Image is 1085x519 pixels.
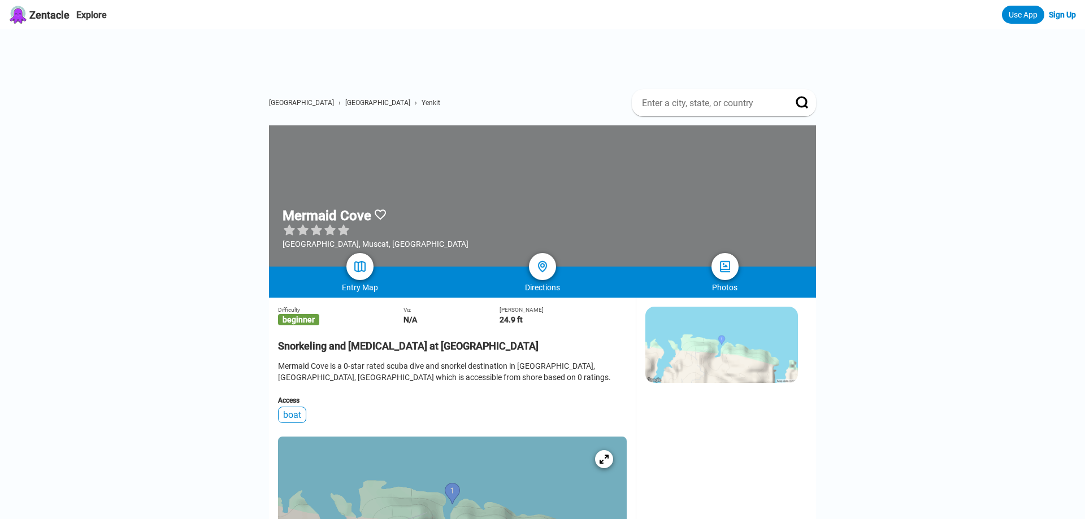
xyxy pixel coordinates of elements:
[278,396,627,404] div: Access
[718,260,732,273] img: photos
[536,260,549,273] img: directions
[403,315,500,324] div: N/A
[338,99,341,107] span: ›
[633,283,816,292] div: Photos
[269,283,452,292] div: Entry Map
[452,283,634,292] div: Directions
[403,307,500,313] div: Viz
[500,315,627,324] div: 24.9 ft
[29,9,70,21] span: Zentacle
[500,307,627,313] div: [PERSON_NAME]
[278,333,627,352] h2: Snorkeling and [MEDICAL_DATA] at [GEOGRAPHIC_DATA]
[9,6,70,24] a: Zentacle logoZentacle
[283,239,468,248] div: [GEOGRAPHIC_DATA], Muscat, [GEOGRAPHIC_DATA]
[278,360,627,383] div: Mermaid Cove is a 0-star rated scuba dive and snorkel destination in [GEOGRAPHIC_DATA], [GEOGRAPH...
[9,6,27,24] img: Zentacle logo
[278,314,319,325] span: beginner
[1002,6,1044,24] a: Use App
[711,253,739,280] a: photos
[645,307,798,383] img: staticmap
[269,99,334,107] a: [GEOGRAPHIC_DATA]
[346,253,374,280] a: map
[76,10,107,20] a: Explore
[641,97,780,109] input: Enter a city, state, or country
[415,99,417,107] span: ›
[1049,10,1076,19] a: Sign Up
[422,99,440,107] a: Yenkit
[278,407,306,423] div: boat
[353,260,367,273] img: map
[283,208,371,224] h1: Mermaid Cove
[278,307,403,313] div: Difficulty
[345,99,410,107] a: [GEOGRAPHIC_DATA]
